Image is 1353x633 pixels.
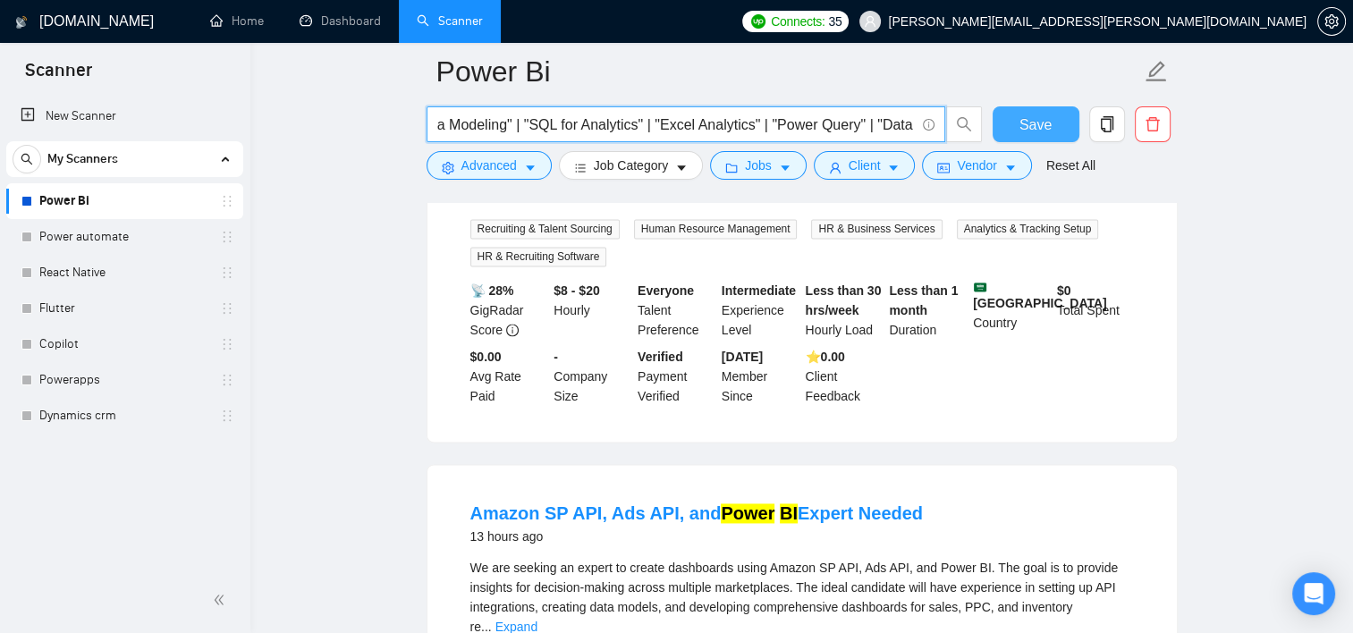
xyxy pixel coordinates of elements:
[210,13,264,29] a: homeHome
[1057,283,1071,298] b: $ 0
[21,98,229,134] a: New Scanner
[722,283,796,298] b: Intermediate
[1317,14,1346,29] a: setting
[1318,14,1345,29] span: setting
[13,145,41,173] button: search
[300,13,381,29] a: dashboardDashboard
[864,15,876,28] span: user
[638,283,694,298] b: Everyone
[828,12,841,31] span: 35
[993,106,1079,142] button: Save
[220,194,234,208] span: holder
[721,503,774,523] mark: Power
[745,156,772,175] span: Jobs
[470,283,514,298] b: 📡 28%
[470,526,923,547] div: 13 hours ago
[470,219,620,239] span: Recruiting & Talent Sourcing
[923,119,934,131] span: info-circle
[39,219,209,255] a: Power automate
[220,230,234,244] span: holder
[1135,106,1171,142] button: delete
[947,116,981,132] span: search
[1090,116,1124,132] span: copy
[220,266,234,280] span: holder
[718,281,802,340] div: Experience Level
[550,281,634,340] div: Hourly
[442,161,454,174] span: setting
[467,347,551,406] div: Avg Rate Paid
[461,156,517,175] span: Advanced
[39,255,209,291] a: React Native
[39,362,209,398] a: Powerapps
[779,161,791,174] span: caret-down
[974,281,986,293] img: 🇸🇦
[771,12,824,31] span: Connects:
[470,247,607,266] span: HR & Recruiting Software
[11,57,106,95] span: Scanner
[524,161,537,174] span: caret-down
[39,398,209,434] a: Dynamics crm
[922,151,1031,180] button: idcardVendorcaret-down
[1136,116,1170,132] span: delete
[946,106,982,142] button: search
[780,503,798,523] mark: BI
[634,219,798,239] span: Human Resource Management
[213,591,231,609] span: double-left
[470,350,502,364] b: $0.00
[220,373,234,387] span: holder
[675,161,688,174] span: caret-down
[887,161,900,174] span: caret-down
[39,291,209,326] a: Flutter
[722,350,763,364] b: [DATE]
[506,324,519,336] span: info-circle
[957,219,1099,239] span: Analytics & Tracking Setup
[220,301,234,316] span: holder
[969,281,1053,340] div: Country
[849,156,881,175] span: Client
[814,151,916,180] button: userClientcaret-down
[417,13,483,29] a: searchScanner
[1046,156,1095,175] a: Reset All
[634,347,718,406] div: Payment Verified
[470,503,923,523] a: Amazon SP API, Ads API, andPower BIExpert Needed
[1317,7,1346,36] button: setting
[806,283,882,317] b: Less than 30 hrs/week
[811,219,942,239] span: HR & Business Services
[467,281,551,340] div: GigRadar Score
[802,347,886,406] div: Client Feedback
[220,409,234,423] span: holder
[1089,106,1125,142] button: copy
[1292,572,1335,615] div: Open Intercom Messenger
[220,337,234,351] span: holder
[39,183,209,219] a: Power Bi
[957,156,996,175] span: Vendor
[751,14,765,29] img: upwork-logo.png
[710,151,807,180] button: folderJobscaret-down
[802,281,886,340] div: Hourly Load
[594,156,668,175] span: Job Category
[6,98,243,134] li: New Scanner
[718,347,802,406] div: Member Since
[885,281,969,340] div: Duration
[427,151,552,180] button: settingAdvancedcaret-down
[574,161,587,174] span: bars
[889,283,958,317] b: Less than 1 month
[437,114,915,136] input: Search Freelance Jobs...
[829,161,841,174] span: user
[1145,60,1168,83] span: edit
[638,350,683,364] b: Verified
[47,141,118,177] span: My Scanners
[973,281,1107,310] b: [GEOGRAPHIC_DATA]
[1004,161,1017,174] span: caret-down
[806,350,845,364] b: ⭐️ 0.00
[15,8,28,37] img: logo
[554,283,599,298] b: $8 - $20
[1053,281,1137,340] div: Total Spent
[634,281,718,340] div: Talent Preference
[559,151,703,180] button: barsJob Categorycaret-down
[39,326,209,362] a: Copilot
[725,161,738,174] span: folder
[937,161,950,174] span: idcard
[550,347,634,406] div: Company Size
[1019,114,1052,136] span: Save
